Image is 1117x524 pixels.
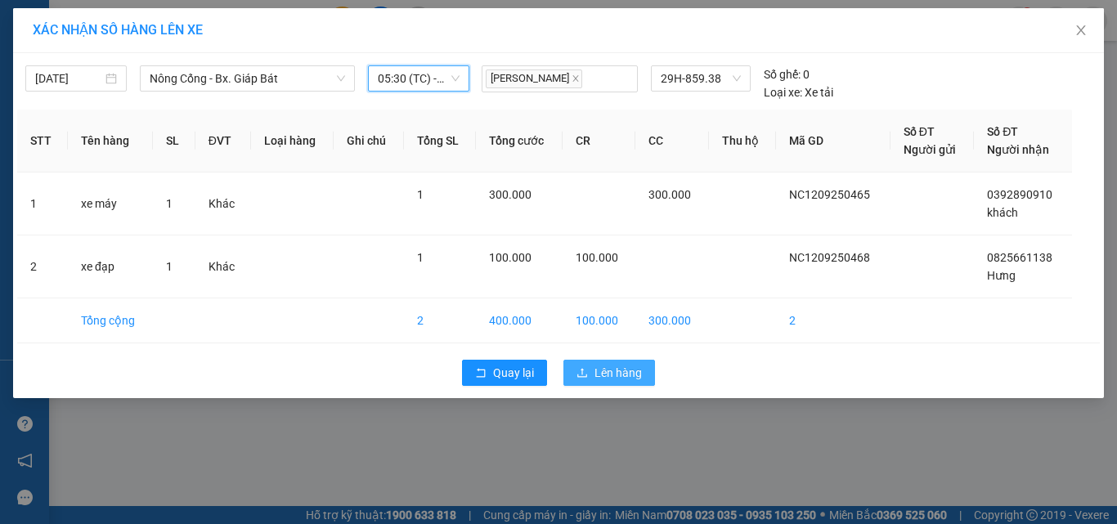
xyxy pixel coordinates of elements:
[195,235,251,298] td: Khác
[987,269,1016,282] span: Hưng
[987,125,1018,138] span: Số ĐT
[987,188,1052,201] span: 0392890910
[776,298,890,343] td: 2
[68,172,154,235] td: xe máy
[493,364,534,382] span: Quay lại
[576,367,588,380] span: upload
[486,69,582,88] span: [PERSON_NAME]
[987,206,1018,219] span: khách
[417,251,424,264] span: 1
[648,188,691,201] span: 300.000
[68,110,154,172] th: Tên hàng
[489,188,532,201] span: 300.000
[1058,8,1104,54] button: Close
[33,22,203,38] span: XÁC NHẬN SỐ HÀNG LÊN XE
[789,251,870,264] span: NC1209250468
[563,110,636,172] th: CR
[476,298,563,343] td: 400.000
[195,110,251,172] th: ĐVT
[789,188,870,201] span: NC1209250465
[661,66,741,91] span: 29H-859.38
[635,298,709,343] td: 300.000
[1074,24,1088,37] span: close
[404,298,477,343] td: 2
[709,110,776,172] th: Thu hộ
[594,364,642,382] span: Lên hàng
[336,74,346,83] span: down
[776,110,890,172] th: Mã GD
[166,260,173,273] span: 1
[764,65,810,83] div: 0
[476,110,563,172] th: Tổng cước
[764,65,801,83] span: Số ghế:
[417,188,424,201] span: 1
[404,110,477,172] th: Tổng SL
[68,298,154,343] td: Tổng cộng
[904,125,935,138] span: Số ĐT
[150,66,345,91] span: Nông Cống - Bx. Giáp Bát
[195,172,251,235] td: Khác
[35,69,102,87] input: 13/09/2025
[987,143,1049,156] span: Người nhận
[17,172,68,235] td: 1
[475,367,487,380] span: rollback
[166,197,173,210] span: 1
[572,74,580,83] span: close
[17,110,68,172] th: STT
[378,66,460,91] span: 05:30 (TC) - 29H-859.38
[635,110,709,172] th: CC
[251,110,334,172] th: Loại hàng
[563,360,655,386] button: uploadLên hàng
[576,251,618,264] span: 100.000
[764,83,802,101] span: Loại xe:
[904,143,956,156] span: Người gửi
[68,235,154,298] td: xe đạp
[764,83,833,101] div: Xe tải
[987,251,1052,264] span: 0825661138
[489,251,532,264] span: 100.000
[17,235,68,298] td: 2
[462,360,547,386] button: rollbackQuay lại
[334,110,403,172] th: Ghi chú
[563,298,636,343] td: 100.000
[153,110,195,172] th: SL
